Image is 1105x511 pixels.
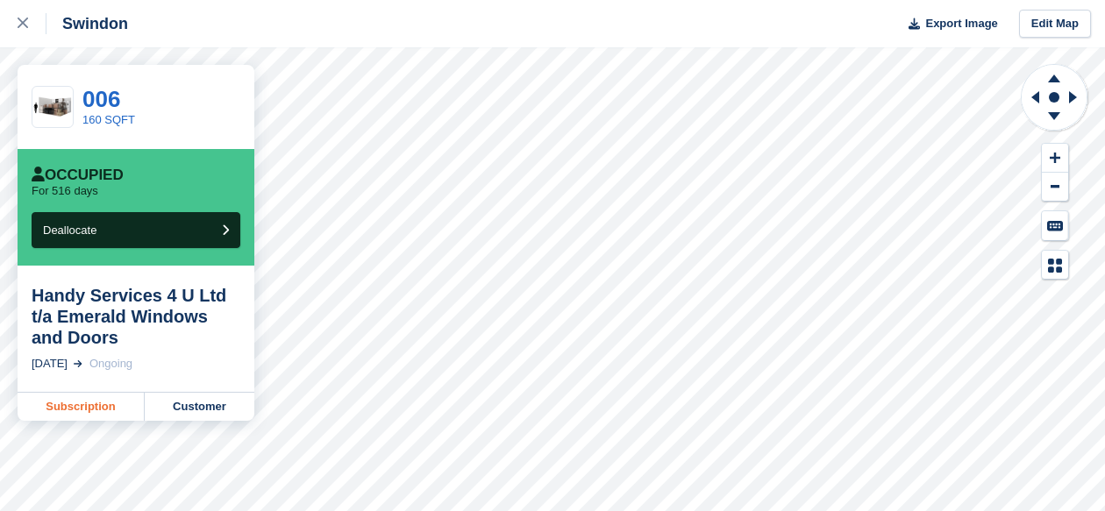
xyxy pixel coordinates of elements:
a: 160 SQFT [82,113,135,126]
span: Export Image [925,15,997,32]
a: Edit Map [1019,10,1091,39]
button: Deallocate [32,212,240,248]
a: Subscription [18,393,145,421]
div: Swindon [46,13,128,34]
button: Export Image [898,10,998,39]
img: 150-sqft-unit.jpg [32,92,73,123]
a: Customer [145,393,254,421]
a: 006 [82,86,120,112]
div: Handy Services 4 U Ltd t/a Emerald Windows and Doors [32,285,240,348]
button: Zoom In [1042,144,1068,173]
button: Zoom Out [1042,173,1068,202]
img: arrow-right-light-icn-cde0832a797a2874e46488d9cf13f60e5c3a73dbe684e267c42b8395dfbc2abf.svg [74,360,82,367]
div: Ongoing [89,355,132,373]
button: Keyboard Shortcuts [1042,211,1068,240]
p: For 516 days [32,184,98,198]
span: Deallocate [43,224,96,237]
div: [DATE] [32,355,68,373]
div: Occupied [32,167,124,184]
button: Map Legend [1042,251,1068,280]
